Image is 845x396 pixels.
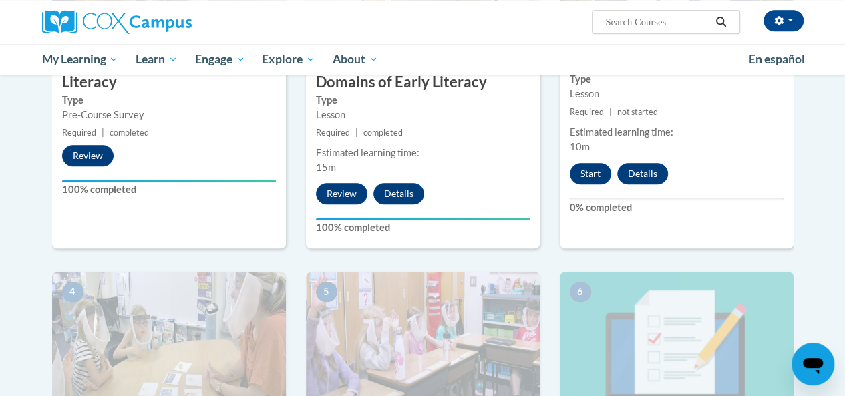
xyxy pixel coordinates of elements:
[316,183,367,204] button: Review
[62,182,276,197] label: 100% completed
[617,163,668,184] button: Details
[33,44,128,75] a: My Learning
[764,10,804,31] button: Account Settings
[136,51,178,67] span: Learn
[316,218,530,220] div: Your progress
[62,108,276,122] div: Pre-Course Survey
[253,44,324,75] a: Explore
[316,220,530,235] label: 100% completed
[570,200,784,215] label: 0% completed
[570,163,611,184] button: Start
[324,44,387,75] a: About
[749,52,805,66] span: En español
[316,108,530,122] div: Lesson
[186,44,254,75] a: Engage
[570,125,784,140] div: Estimated learning time:
[711,14,731,30] button: Search
[333,51,378,67] span: About
[363,128,403,138] span: completed
[62,145,114,166] button: Review
[617,107,658,117] span: not started
[62,282,83,302] span: 4
[316,282,337,302] span: 5
[740,45,814,73] a: En español
[316,162,336,173] span: 15m
[102,128,104,138] span: |
[110,128,149,138] span: completed
[609,107,612,117] span: |
[32,44,814,75] div: Main menu
[604,14,711,30] input: Search Courses
[127,44,186,75] a: Learn
[570,282,591,302] span: 6
[41,51,118,67] span: My Learning
[62,128,96,138] span: Required
[42,10,283,34] a: Cox Campus
[62,180,276,182] div: Your progress
[570,72,784,87] label: Type
[316,146,530,160] div: Estimated learning time:
[373,183,424,204] button: Details
[792,343,834,385] iframe: Button to launch messaging window
[316,128,350,138] span: Required
[570,141,590,152] span: 10m
[42,10,192,34] img: Cox Campus
[316,93,530,108] label: Type
[262,51,315,67] span: Explore
[195,51,245,67] span: Engage
[570,87,784,102] div: Lesson
[62,93,276,108] label: Type
[355,128,358,138] span: |
[570,107,604,117] span: Required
